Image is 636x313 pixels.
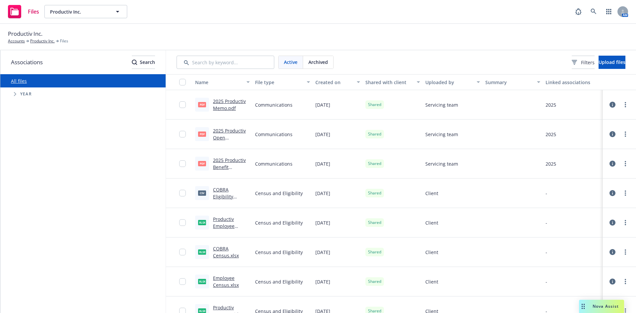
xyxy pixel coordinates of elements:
a: Files [5,2,42,21]
input: Toggle Row Selected [179,219,186,226]
span: Shared [368,279,381,285]
button: Linked associations [543,74,603,90]
button: Name [192,74,252,90]
span: [DATE] [315,190,330,197]
a: Productiv Employee Census with Dependent Information.xlsx [213,216,249,250]
span: Shared [368,161,381,167]
button: Shared with client [363,74,423,90]
div: Search [132,56,155,69]
a: more [621,189,629,197]
span: Archived [308,59,328,66]
div: Tree Example [0,87,166,101]
span: Upload files [599,59,625,65]
span: Census and Eligibility [255,249,303,256]
div: File type [255,79,302,86]
button: Filters [572,56,595,69]
span: Client [425,249,438,256]
span: Active [284,59,297,66]
span: Shared [368,131,381,137]
div: - [546,190,547,197]
div: 2025 [546,160,556,167]
span: [DATE] [315,101,330,108]
span: Communications [255,101,292,108]
span: xlsx [198,220,206,225]
a: Employee Census.xlsx [213,275,239,288]
span: Client [425,278,438,285]
a: Accounts [8,38,25,44]
span: Client [425,219,438,226]
span: [DATE] [315,131,330,138]
button: Productiv Inc. [44,5,127,18]
button: Uploaded by [423,74,483,90]
div: Shared with client [365,79,413,86]
a: Report a Bug [572,5,585,18]
div: 2025 [546,131,556,138]
svg: Search [132,60,137,65]
span: Filters [572,59,595,66]
button: File type [252,74,312,90]
span: Shared [368,102,381,108]
a: more [621,278,629,286]
a: more [621,219,629,227]
span: Files [60,38,68,44]
span: Shared [368,249,381,255]
span: Census and Eligibility [255,190,303,197]
input: Search by keyword... [177,56,274,69]
span: Nova Assist [593,303,619,309]
a: more [621,248,629,256]
a: All files [11,78,27,84]
span: Census and Eligibility [255,278,303,285]
input: Select all [179,79,186,85]
span: Files [28,9,39,14]
span: Productiv Inc. [8,29,42,38]
span: Client [425,190,438,197]
input: Toggle Row Selected [179,131,186,137]
span: Communications [255,131,292,138]
span: Census and Eligibility [255,219,303,226]
input: Toggle Row Selected [179,278,186,285]
input: Toggle Row Selected [179,190,186,196]
input: Toggle Row Selected [179,160,186,167]
span: [DATE] [315,160,330,167]
div: Created on [315,79,353,86]
span: [DATE] [315,278,330,285]
div: - [546,219,547,226]
button: Created on [313,74,363,90]
button: Nova Assist [579,300,624,313]
a: 2025 Productiv Open Enrollment Presentation.pdf [213,128,248,162]
span: pdf [198,131,206,136]
a: Switch app [602,5,615,18]
span: xlsx [198,249,206,254]
a: 2025 Productiv Benefit Overview.pdf [213,157,246,177]
span: Associations [11,58,43,67]
a: more [621,101,629,109]
a: more [621,160,629,168]
span: pdf [198,161,206,166]
a: COBRA Census.xlsx [213,245,239,259]
span: Shared [368,190,381,196]
input: Toggle Row Selected [179,101,186,108]
span: xlsx [198,279,206,284]
div: - [546,278,547,285]
span: Servicing team [425,160,458,167]
a: 2025 Productiv Memo.pdf [213,98,246,111]
div: Drag to move [579,300,587,313]
div: Summary [485,79,533,86]
button: SearchSearch [132,56,155,69]
div: Uploaded by [425,79,473,86]
span: [DATE] [315,249,330,256]
span: Servicing team [425,131,458,138]
div: 2025 [546,101,556,108]
a: Productiv Inc. [30,38,55,44]
span: Productiv Inc. [50,8,107,15]
span: Filters [581,59,595,66]
div: - [546,249,547,256]
span: [DATE] [315,219,330,226]
div: Name [195,79,242,86]
button: Upload files [599,56,625,69]
div: Linked associations [546,79,600,86]
span: csv [198,190,206,195]
span: pdf [198,102,206,107]
span: Servicing team [425,101,458,108]
a: COBRA Eligibility File.csv [213,186,233,207]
